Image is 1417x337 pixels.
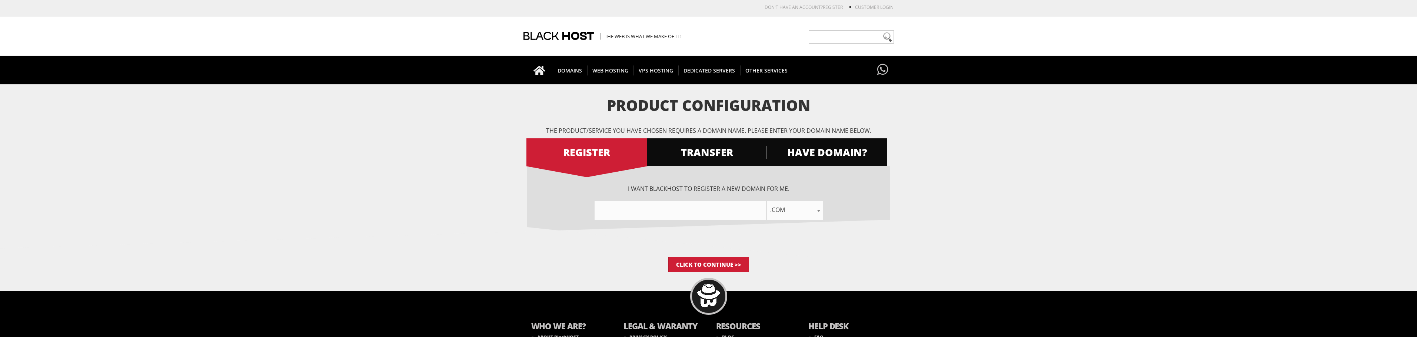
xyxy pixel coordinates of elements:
div: I want BlackHOST to register a new domain for me. [527,185,890,220]
a: HAVE DOMAIN? [766,138,887,166]
b: LEGAL & WARANTY [623,320,701,333]
h1: Product Configuration [527,97,890,114]
span: WEB HOSTING [587,65,634,75]
span: .com [767,201,823,220]
a: DOMAINS [552,56,588,84]
a: Go to homepage [526,56,553,84]
b: RESOURCES [716,320,794,333]
li: Don't have an account? [754,4,843,10]
a: Customer Login [855,4,894,10]
img: BlackHOST mascont, Blacky. [697,284,720,307]
a: WEB HOSTING [587,56,634,84]
a: REGISTER [526,138,647,166]
span: .com [767,205,823,215]
input: Click to Continue >> [668,257,749,272]
a: REGISTER [823,4,843,10]
span: VPS HOSTING [633,65,679,75]
span: OTHER SERVICES [740,65,793,75]
a: VPS HOSTING [633,56,679,84]
span: DEDICATED SERVERS [678,65,741,75]
span: DOMAINS [552,65,588,75]
a: Have questions? [875,56,890,84]
input: Need help? [809,30,894,44]
a: OTHER SERVICES [740,56,793,84]
p: The product/service you have chosen requires a domain name. Please enter your domain name below. [527,127,890,135]
span: The Web is what we make of it! [601,33,681,40]
span: REGISTER [526,146,647,159]
a: DEDICATED SERVERS [678,56,741,84]
b: HELP DESK [808,320,886,333]
a: TRANSFER [646,138,767,166]
b: WHO WE ARE? [531,320,609,333]
span: HAVE DOMAIN? [766,146,887,159]
span: TRANSFER [646,146,767,159]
